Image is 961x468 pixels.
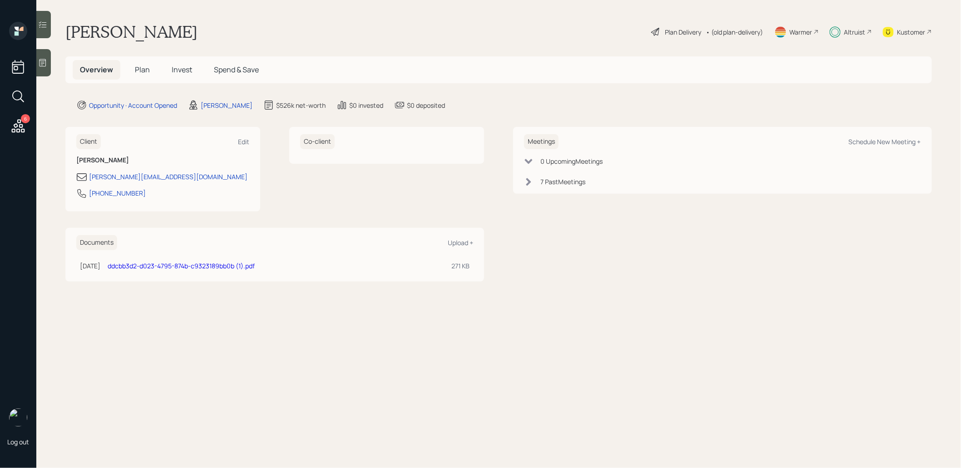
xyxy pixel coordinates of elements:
[214,65,259,75] span: Spend & Save
[238,137,249,146] div: Edit
[172,65,192,75] span: Invest
[108,262,255,270] a: ddcbb3d2-d023-4795-874b-c9323189bb0b (1).pdf
[135,65,150,75] span: Plan
[76,235,117,250] h6: Documents
[524,134,559,149] h6: Meetings
[80,65,113,75] span: Overview
[65,22,198,42] h1: [PERSON_NAME]
[80,261,100,271] div: [DATE]
[201,101,253,110] div: [PERSON_NAME]
[844,27,866,37] div: Altruist
[89,188,146,198] div: [PHONE_NUMBER]
[21,114,30,123] div: 6
[849,137,921,146] div: Schedule New Meeting +
[540,177,585,186] div: 7 Past Meeting s
[7,438,29,446] div: Log out
[790,27,812,37] div: Warmer
[665,27,701,37] div: Plan Delivery
[89,172,248,181] div: [PERSON_NAME][EMAIL_ADDRESS][DOMAIN_NAME]
[540,156,603,166] div: 0 Upcoming Meeting s
[448,238,473,247] div: Upload +
[897,27,926,37] div: Kustomer
[276,101,326,110] div: $526k net-worth
[349,101,383,110] div: $0 invested
[89,101,177,110] div: Opportunity · Account Opened
[76,156,249,164] h6: [PERSON_NAME]
[706,27,763,37] div: • (old plan-delivery)
[300,134,335,149] h6: Co-client
[76,134,101,149] h6: Client
[451,261,470,271] div: 271 KB
[407,101,445,110] div: $0 deposited
[9,408,27,427] img: treva-nostdahl-headshot.png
